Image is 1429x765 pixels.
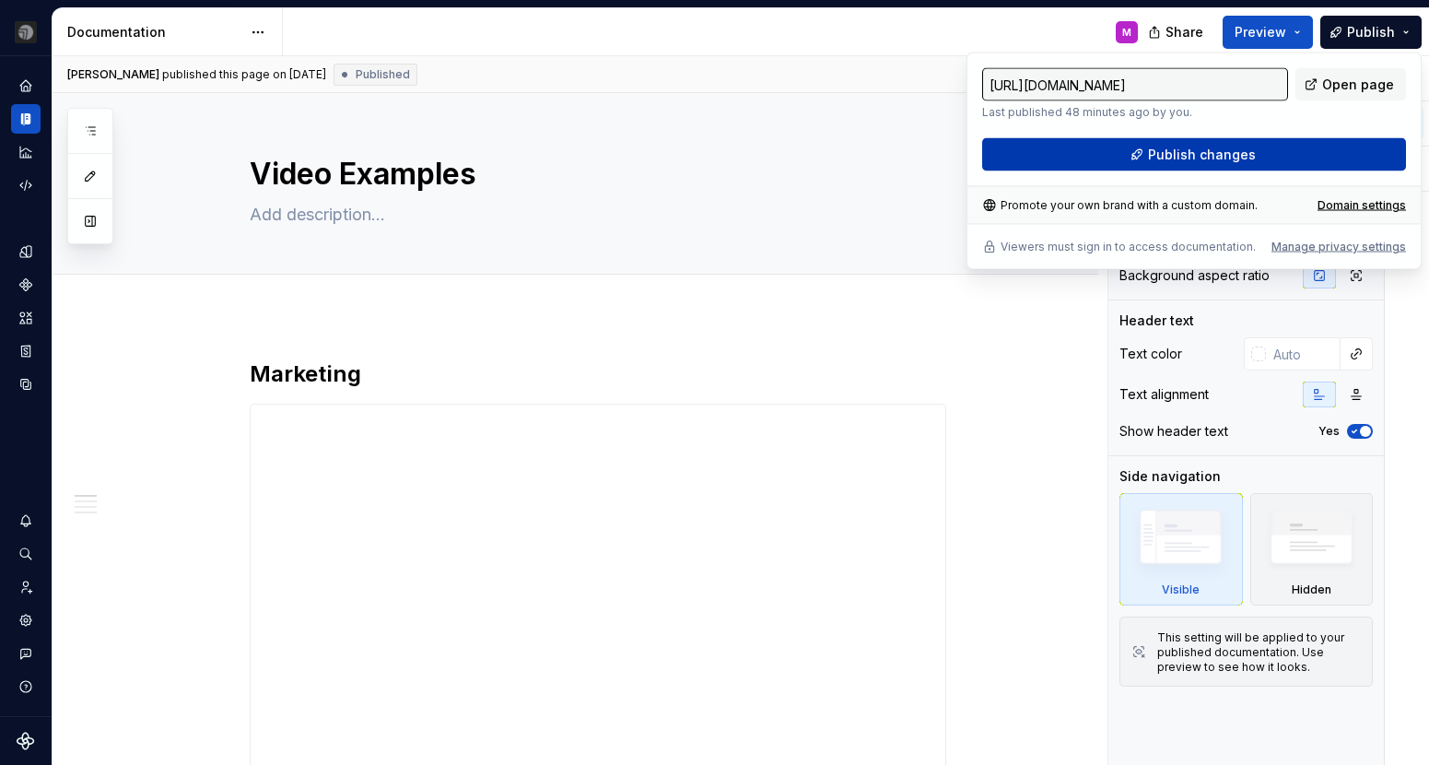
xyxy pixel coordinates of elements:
button: Preview [1223,16,1313,49]
span: Preview [1235,23,1286,41]
div: Text color [1119,345,1182,363]
div: Documentation [67,23,241,41]
span: Open page [1322,76,1394,94]
img: 3ce36157-9fde-47d2-9eb8-fa8ebb961d3d.png [15,21,37,43]
span: Published [356,67,410,82]
button: Share [1139,16,1215,49]
span: Publish [1347,23,1395,41]
p: Last published 48 minutes ago by you. [982,105,1288,120]
a: Code automation [11,171,41,200]
textarea: Video Examples [246,152,943,196]
div: Text alignment [1119,385,1209,404]
button: Manage privacy settings [1271,240,1406,254]
div: Background aspect ratio [1119,266,1270,285]
div: This setting will be applied to your published documentation. Use preview to see how it looks. [1157,630,1361,675]
a: Home [11,71,41,100]
a: Analytics [11,137,41,167]
span: Share [1165,23,1203,41]
div: Show header text [1119,422,1228,441]
button: Publish [1320,16,1422,49]
label: Yes [1318,424,1340,439]
a: Invite team [11,572,41,602]
a: Components [11,270,41,300]
div: M [1122,25,1131,40]
a: Open page [1295,68,1406,101]
h2: Marketing [250,359,946,389]
input: Auto [1266,337,1341,371]
a: Design tokens [11,237,41,266]
svg: Supernova Logo [17,732,35,750]
span: [PERSON_NAME] [67,67,159,82]
a: Domain settings [1318,198,1406,213]
div: Visible [1162,583,1200,597]
button: Search ⌘K [11,539,41,569]
a: Settings [11,606,41,635]
p: Viewers must sign in to access documentation. [1001,240,1256,254]
div: Hidden [1292,583,1331,597]
a: Data sources [11,370,41,399]
a: Assets [11,303,41,333]
button: Contact support [11,639,41,668]
div: published this page on [DATE] [162,67,326,82]
a: Storybook stories [11,336,41,366]
div: Visible [1119,493,1243,606]
button: Notifications [11,506,41,535]
div: Side navigation [1119,467,1221,486]
a: Documentation [11,104,41,134]
div: Hidden [1250,493,1374,606]
div: Header text [1119,312,1194,330]
button: Publish changes [982,138,1406,171]
span: Publish changes [1148,146,1256,164]
div: Promote your own brand with a custom domain. [982,198,1258,213]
